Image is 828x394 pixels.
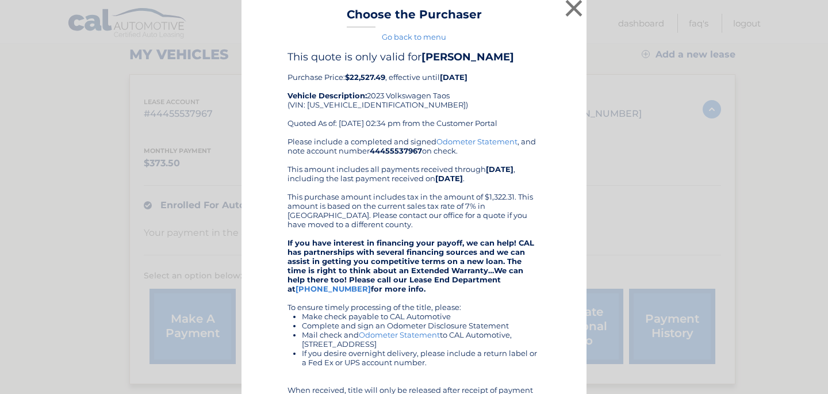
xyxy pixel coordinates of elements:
li: Complete and sign an Odometer Disclosure Statement [302,321,540,330]
strong: If you have interest in financing your payoff, we can help! CAL has partnerships with several fin... [287,238,534,293]
b: [DATE] [486,165,513,174]
li: If you desire overnight delivery, please include a return label or a Fed Ex or UPS account number. [302,349,540,367]
b: $22,527.49 [345,72,385,82]
div: Purchase Price: , effective until 2023 Volkswagen Taos (VIN: [US_VEHICLE_IDENTIFICATION_NUMBER]) ... [287,51,540,137]
a: Go back to menu [382,32,446,41]
h4: This quote is only valid for [287,51,540,63]
li: Make check payable to CAL Automotive [302,312,540,321]
a: Odometer Statement [359,330,440,339]
b: 44455537967 [370,146,422,155]
a: [PHONE_NUMBER] [296,284,371,293]
b: [DATE] [435,174,463,183]
a: Odometer Statement [436,137,517,146]
h3: Choose the Purchaser [347,7,482,28]
strong: Vehicle Description: [287,91,367,100]
b: [PERSON_NAME] [421,51,514,63]
li: Mail check and to CAL Automotive, [STREET_ADDRESS] [302,330,540,349]
b: [DATE] [440,72,467,82]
